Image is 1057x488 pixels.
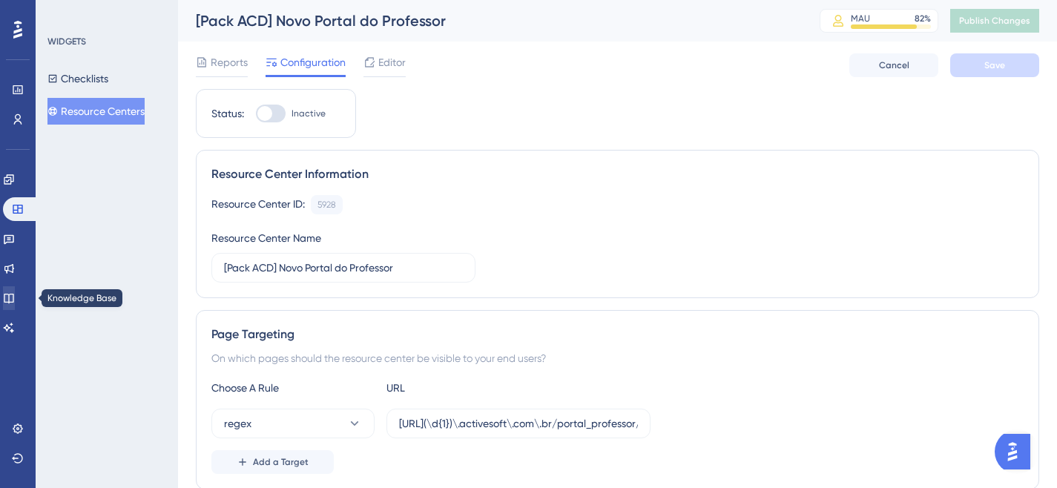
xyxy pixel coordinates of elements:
[211,229,321,247] div: Resource Center Name
[211,349,1024,367] div: On which pages should the resource center be visible to your end users?
[950,9,1039,33] button: Publish Changes
[915,13,931,24] div: 82 %
[378,53,406,71] span: Editor
[950,53,1039,77] button: Save
[211,450,334,474] button: Add a Target
[211,53,248,71] span: Reports
[995,429,1039,474] iframe: UserGuiding AI Assistant Launcher
[292,108,326,119] span: Inactive
[47,98,145,125] button: Resource Centers
[984,59,1005,71] span: Save
[317,199,336,211] div: 5928
[959,15,1030,27] span: Publish Changes
[224,415,251,432] span: regex
[253,456,309,468] span: Add a Target
[211,105,244,122] div: Status:
[211,326,1024,343] div: Page Targeting
[851,13,870,24] div: MAU
[196,10,783,31] div: [Pack ACD] Novo Portal do Professor
[849,53,938,77] button: Cancel
[280,53,346,71] span: Configuration
[211,409,375,438] button: regex
[879,59,909,71] span: Cancel
[399,415,638,432] input: yourwebsite.com/path
[211,379,375,397] div: Choose A Rule
[224,260,463,276] input: Type your Resource Center name
[211,165,1024,183] div: Resource Center Information
[386,379,550,397] div: URL
[47,65,108,92] button: Checklists
[47,36,86,47] div: WIDGETS
[211,195,305,214] div: Resource Center ID:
